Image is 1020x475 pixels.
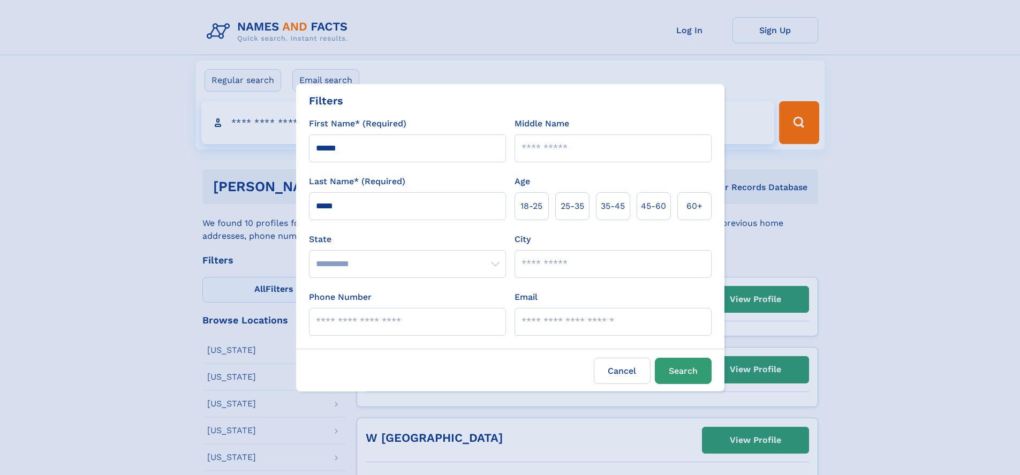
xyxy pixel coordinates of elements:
label: Email [515,291,538,304]
button: Search [655,358,712,384]
span: 35‑45 [601,200,625,213]
label: Age [515,175,530,188]
span: 18‑25 [520,200,542,213]
label: Phone Number [309,291,372,304]
label: City [515,233,531,246]
span: 45‑60 [641,200,666,213]
label: Middle Name [515,117,569,130]
label: First Name* (Required) [309,117,406,130]
label: Cancel [594,358,651,384]
div: Filters [309,93,343,109]
span: 25‑35 [561,200,584,213]
label: State [309,233,506,246]
span: 60+ [686,200,702,213]
label: Last Name* (Required) [309,175,405,188]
